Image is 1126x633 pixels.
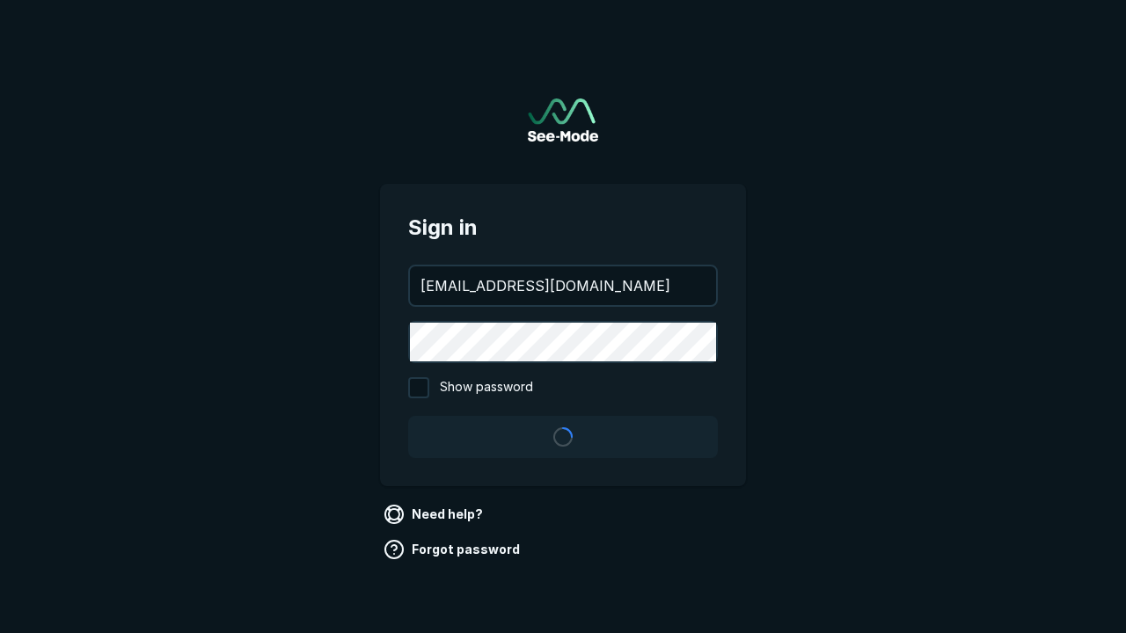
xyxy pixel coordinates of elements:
img: See-Mode Logo [528,98,598,142]
span: Sign in [408,212,718,244]
a: Forgot password [380,535,527,564]
a: Need help? [380,500,490,528]
input: your@email.com [410,266,716,305]
span: Show password [440,377,533,398]
a: Go to sign in [528,98,598,142]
